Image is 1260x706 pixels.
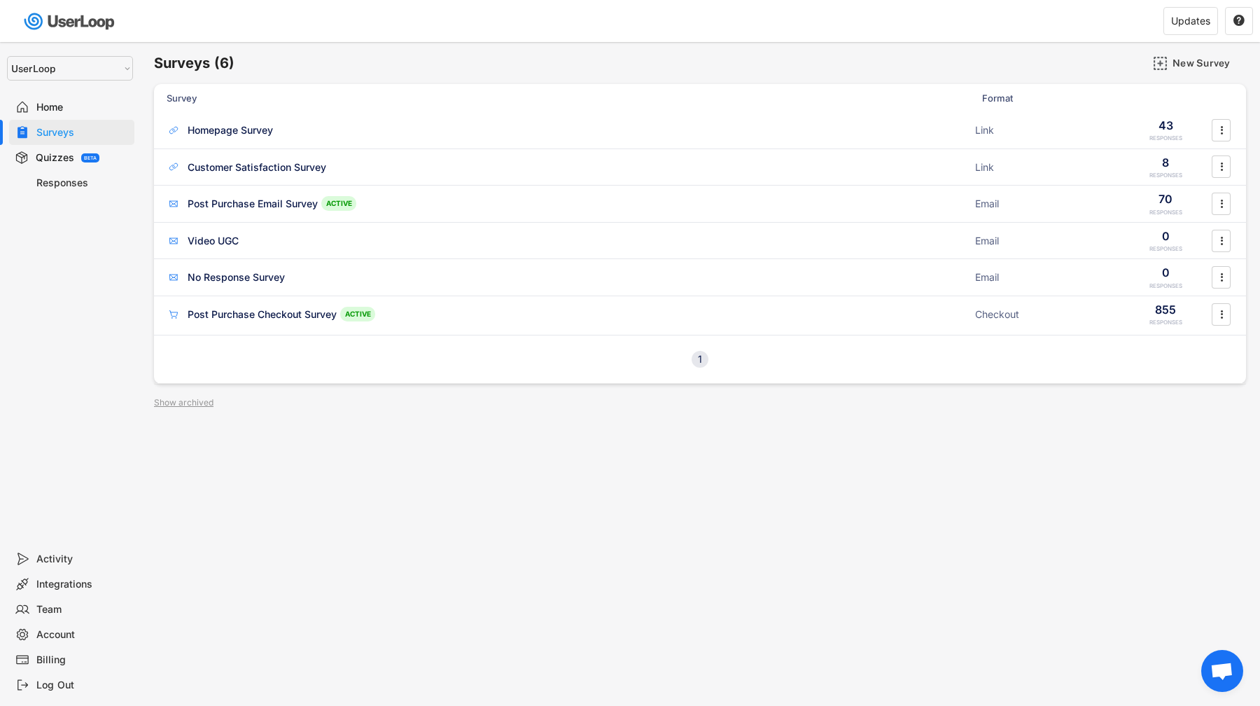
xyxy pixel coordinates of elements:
div: Updates [1171,16,1210,26]
div: Post Purchase Email Survey [188,197,318,211]
div: Email [975,270,1115,284]
button:  [1233,15,1245,27]
div: New Survey [1172,57,1242,69]
button:  [1214,230,1228,251]
div: Link [975,123,1115,137]
div: Checkout [975,307,1115,321]
div: Responses [36,176,129,190]
div: No Response Survey [188,270,285,284]
div: RESPONSES [1149,209,1182,216]
text:  [1220,233,1223,248]
div: Link [975,160,1115,174]
img: userloop-logo-01.svg [21,7,120,36]
text:  [1220,270,1223,284]
text:  [1220,307,1223,321]
div: 1 [692,354,708,364]
text:  [1233,14,1245,27]
div: Billing [36,653,129,667]
button:  [1214,193,1228,214]
text:  [1220,160,1223,174]
div: Post Purchase Checkout Survey [188,307,337,321]
text:  [1220,196,1223,211]
div: ACTIVE [321,196,356,211]
div: ACTIVE [340,307,375,321]
div: Quizzes [36,151,74,165]
div: 8 [1162,155,1169,170]
button:  [1214,120,1228,141]
div: RESPONSES [1149,134,1182,142]
img: AddMajor.svg [1153,56,1168,71]
div: Email [975,234,1115,248]
div: 43 [1158,118,1173,133]
div: 0 [1162,228,1170,244]
button:  [1214,156,1228,177]
div: Activity [36,553,129,566]
button:  [1214,304,1228,325]
div: Open chat [1201,650,1243,692]
div: Log Out [36,679,129,692]
div: Email [975,197,1115,211]
div: RESPONSES [1149,245,1182,253]
div: RESPONSES [1149,172,1182,179]
div: 0 [1162,265,1170,280]
div: RESPONSES [1149,319,1182,326]
div: Team [36,603,129,616]
div: 855 [1155,302,1176,317]
div: Customer Satisfaction Survey [188,160,326,174]
div: BETA [84,155,97,160]
div: Format [982,92,1122,104]
div: Surveys [36,126,129,139]
div: Home [36,101,129,114]
div: Homepage Survey [188,123,273,137]
text:  [1220,123,1223,137]
button:  [1214,267,1228,288]
h6: Surveys (6) [154,54,234,73]
div: Account [36,628,129,642]
div: 70 [1158,191,1172,207]
div: Integrations [36,578,129,591]
div: Video UGC [188,234,239,248]
div: RESPONSES [1149,282,1182,290]
div: Show archived [154,399,213,407]
div: Survey [167,92,974,104]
